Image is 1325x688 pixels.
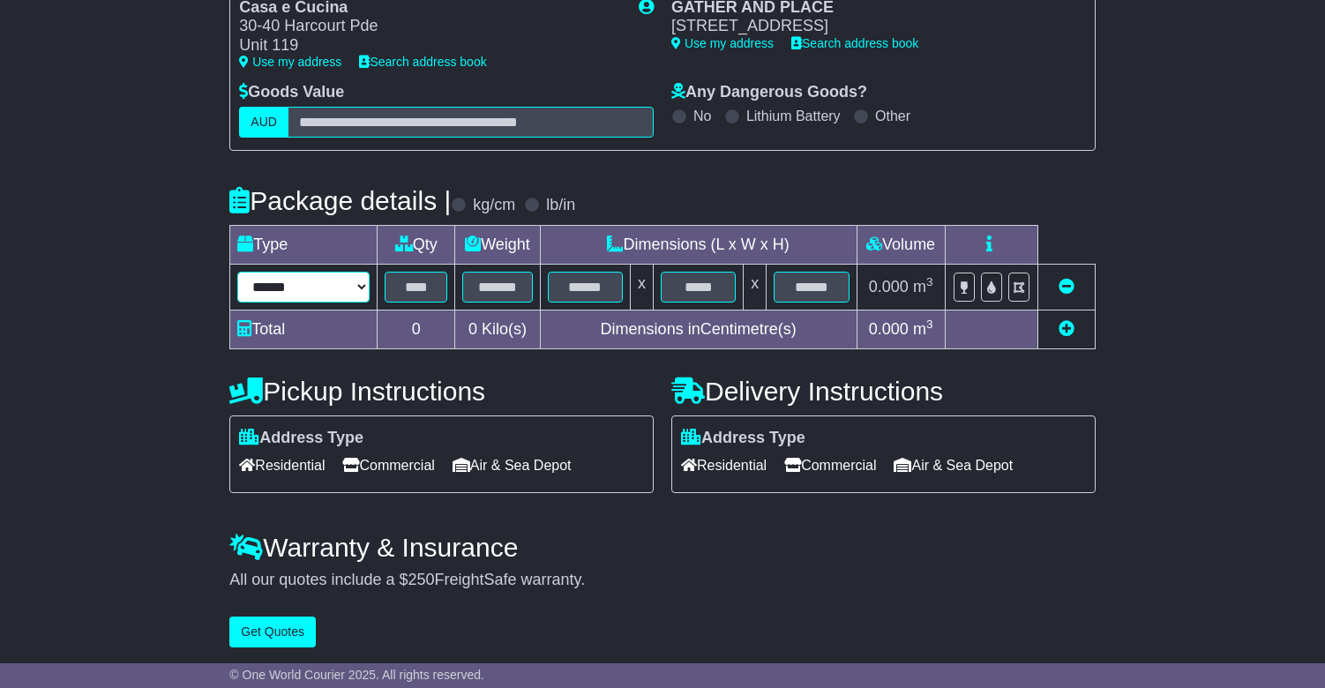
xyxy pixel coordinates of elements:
label: Other [875,108,910,124]
h4: Warranty & Insurance [229,533,1095,562]
span: © One World Courier 2025. All rights reserved. [229,668,484,682]
td: Total [230,310,378,348]
td: Type [230,225,378,264]
div: Unit 119 [239,36,621,56]
td: 0 [378,310,455,348]
span: 0.000 [869,320,909,338]
h4: Delivery Instructions [671,377,1096,406]
sup: 3 [926,318,933,331]
span: Commercial [784,452,876,479]
span: 0.000 [869,278,909,295]
td: Dimensions in Centimetre(s) [540,310,857,348]
a: Use my address [671,36,774,50]
div: [STREET_ADDRESS] [671,17,1068,36]
sup: 3 [926,275,933,288]
td: x [744,264,767,310]
span: Air & Sea Depot [894,452,1013,479]
a: Search address book [359,55,486,69]
span: Residential [681,452,767,479]
a: Add new item [1059,320,1074,338]
div: All our quotes include a $ FreightSafe warranty. [229,571,1095,590]
label: Address Type [681,429,805,448]
label: kg/cm [473,196,515,215]
td: Kilo(s) [455,310,540,348]
span: 250 [408,571,434,588]
label: AUD [239,107,288,138]
a: Use my address [239,55,341,69]
label: Address Type [239,429,363,448]
h4: Package details | [229,186,451,215]
span: Air & Sea Depot [453,452,572,479]
span: m [913,320,933,338]
span: Commercial [342,452,434,479]
td: Dimensions (L x W x H) [540,225,857,264]
label: Lithium Battery [746,108,841,124]
label: Any Dangerous Goods? [671,83,867,102]
td: Weight [455,225,540,264]
td: Qty [378,225,455,264]
td: Volume [857,225,945,264]
a: Search address book [791,36,918,50]
label: Goods Value [239,83,344,102]
span: 0 [468,320,477,338]
span: Residential [239,452,325,479]
span: m [913,278,933,295]
button: Get Quotes [229,617,316,647]
div: 30-40 Harcourt Pde [239,17,621,36]
label: No [693,108,711,124]
h4: Pickup Instructions [229,377,654,406]
label: lb/in [546,196,575,215]
td: x [630,264,653,310]
a: Remove this item [1059,278,1074,295]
